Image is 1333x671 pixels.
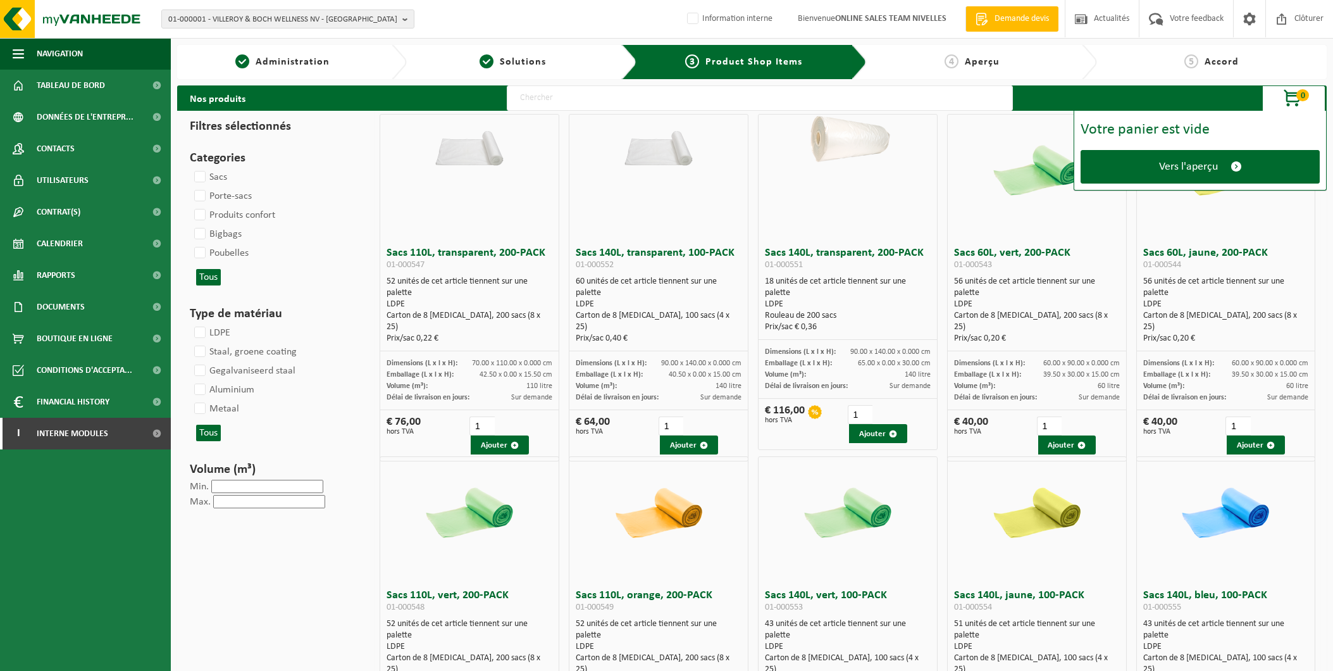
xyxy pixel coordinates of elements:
span: Interne modules [37,418,108,449]
span: Volume (m³): [1143,382,1184,390]
div: € 40,00 [954,417,988,436]
span: 0 [1296,89,1309,101]
label: Produits confort [192,206,275,225]
div: € 116,00 [765,405,805,424]
span: 01-000555 [1143,603,1181,612]
div: Carton de 8 [MEDICAL_DATA], 200 sacs (8 x 25) [387,310,552,333]
a: 5Accord [1103,54,1320,70]
span: Contacts [37,133,75,165]
span: Emballage (L x l x H): [576,371,643,379]
button: Tous [196,269,221,285]
span: Conditions d'accepta... [37,354,132,386]
input: 1 [848,405,872,424]
span: Délai de livraison en jours: [954,394,1037,401]
span: 70.00 x 110.00 x 0.000 cm [472,360,552,367]
label: Bigbags [192,225,242,244]
span: Dimensions (L x l x H): [765,348,836,356]
span: 4 [945,54,958,68]
span: Délai de livraison en jours: [765,382,848,390]
span: hors TVA [954,428,988,436]
a: 4Aperçu [873,54,1071,70]
span: Délai de livraison en jours: [387,394,469,401]
span: 42.50 x 0.00 x 15.50 cm [480,371,552,379]
div: € 40,00 [1143,417,1177,436]
span: Délai de livraison en jours: [576,394,659,401]
div: LDPE [1143,299,1309,310]
label: Gegalvaniseerd staal [192,361,295,380]
span: Financial History [37,386,109,418]
span: Délai de livraison en jours: [1143,394,1226,401]
input: 1 [1225,417,1250,436]
div: Prix/sac 0,20 € [1143,333,1309,344]
span: Aperçu [965,57,1000,67]
strong: ONLINE SALES TEAM NIVELLES [835,14,946,23]
span: 140 litre [905,371,931,379]
div: LDPE [1143,641,1309,653]
h3: Type de matériau [190,304,356,323]
div: Prix/sac 0,20 € [954,333,1120,344]
span: Demande devis [991,13,1052,25]
div: LDPE [765,641,931,653]
div: 52 unités de cet article tiennent sur une palette [387,276,552,344]
button: 0 [1262,85,1325,111]
div: € 76,00 [387,417,421,436]
span: 3 [685,54,699,68]
img: 01-000555 [1172,457,1279,565]
img: 01-000547 [416,115,523,168]
div: Rouleau de 200 sacs [765,310,931,322]
span: Sur demande [1267,394,1308,401]
div: LDPE [387,299,552,310]
button: Ajouter [849,424,907,443]
span: 1 [235,54,249,68]
div: LDPE [765,299,931,310]
span: hors TVA [765,417,805,424]
div: LDPE [954,299,1120,310]
img: 01-000552 [605,115,712,168]
span: Rapports [37,260,75,291]
h3: Sacs 140L, bleu, 100-PACK [1143,590,1309,615]
span: Navigation [37,38,83,70]
span: 90.00 x 140.00 x 0.000 cm [850,348,931,356]
span: 01-000548 [387,603,425,612]
div: Prix/sac 0,40 € [576,333,741,344]
span: Calendrier [37,228,83,260]
span: 40.50 x 0.00 x 15.00 cm [669,371,741,379]
span: Emballage (L x l x H): [765,360,832,367]
div: LDPE [387,641,552,653]
span: Sur demande [700,394,741,401]
h3: Volume (m³) [190,460,356,479]
span: 01-000553 [765,603,803,612]
span: 01-000547 [387,260,425,270]
span: 60 litre [1098,382,1120,390]
span: Dimensions (L x l x H): [387,360,457,367]
label: Porte-sacs [192,187,252,206]
a: 3Product Shop Items [647,54,841,70]
label: Information interne [685,9,772,28]
div: LDPE [576,299,741,310]
h3: Sacs 110L, orange, 200-PACK [576,590,741,615]
span: Contrat(s) [37,196,80,228]
div: Carton de 8 [MEDICAL_DATA], 100 sacs (4 x 25) [576,310,741,333]
span: Administration [256,57,330,67]
span: Emballage (L x l x H): [1143,371,1210,379]
span: Solutions [500,57,546,67]
a: 1Administration [183,54,381,70]
span: Accord [1205,57,1239,67]
span: hors TVA [576,428,610,436]
span: hors TVA [1143,428,1177,436]
div: 56 unités de cet article tiennent sur une palette [954,276,1120,344]
div: Carton de 8 [MEDICAL_DATA], 200 sacs (8 x 25) [954,310,1120,333]
img: 01-000554 [983,457,1091,565]
span: Utilisateurs [37,165,89,196]
h3: Filtres sélectionnés [190,117,356,136]
input: Chercher [507,85,1013,111]
div: LDPE [576,641,741,653]
img: 01-000553 [794,457,902,565]
div: Prix/sac € 0,36 [765,322,931,333]
button: 01-000001 - VILLEROY & BOCH WELLNESS NV - [GEOGRAPHIC_DATA] [161,9,414,28]
span: 140 litre [716,382,741,390]
input: 1 [659,417,683,436]
label: Metaal [192,399,239,418]
button: Tous [196,425,221,441]
span: Sur demande [1079,394,1120,401]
